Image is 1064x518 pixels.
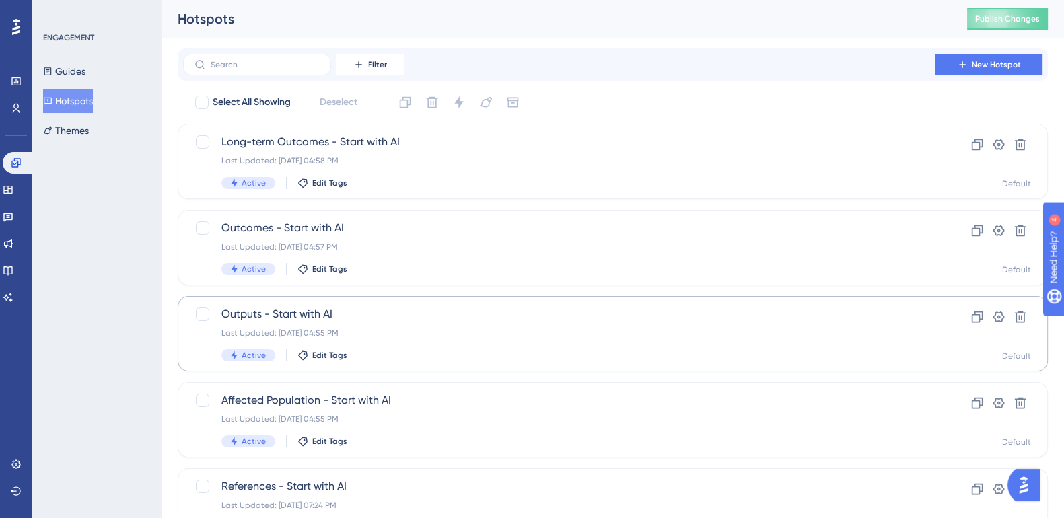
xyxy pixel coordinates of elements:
[221,220,896,236] span: Outcomes - Start with AI
[242,350,266,361] span: Active
[221,478,896,494] span: References - Start with AI
[43,59,85,83] button: Guides
[221,306,896,322] span: Outputs - Start with AI
[368,59,387,70] span: Filter
[935,54,1042,75] button: New Hotspot
[43,32,94,43] div: ENGAGEMENT
[221,392,896,408] span: Affected Population - Start with AI
[221,414,896,424] div: Last Updated: [DATE] 04:55 PM
[1007,465,1048,505] iframe: UserGuiding AI Assistant Launcher
[297,350,347,361] button: Edit Tags
[211,60,320,69] input: Search
[1002,178,1031,189] div: Default
[43,118,89,143] button: Themes
[43,89,93,113] button: Hotspots
[312,264,347,274] span: Edit Tags
[975,13,1040,24] span: Publish Changes
[297,436,347,447] button: Edit Tags
[312,178,347,188] span: Edit Tags
[297,178,347,188] button: Edit Tags
[1002,437,1031,447] div: Default
[320,94,357,110] span: Deselect
[178,9,933,28] div: Hotspots
[32,3,84,20] span: Need Help?
[221,134,896,150] span: Long-term Outcomes - Start with AI
[1002,264,1031,275] div: Default
[221,155,896,166] div: Last Updated: [DATE] 04:58 PM
[308,90,369,114] button: Deselect
[213,94,291,110] span: Select All Showing
[972,59,1021,70] span: New Hotspot
[242,178,266,188] span: Active
[336,54,404,75] button: Filter
[242,264,266,274] span: Active
[221,242,896,252] div: Last Updated: [DATE] 04:57 PM
[1002,350,1031,361] div: Default
[221,500,896,511] div: Last Updated: [DATE] 07:24 PM
[312,436,347,447] span: Edit Tags
[312,350,347,361] span: Edit Tags
[967,8,1048,30] button: Publish Changes
[242,436,266,447] span: Active
[94,7,98,17] div: 4
[297,264,347,274] button: Edit Tags
[221,328,896,338] div: Last Updated: [DATE] 04:55 PM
